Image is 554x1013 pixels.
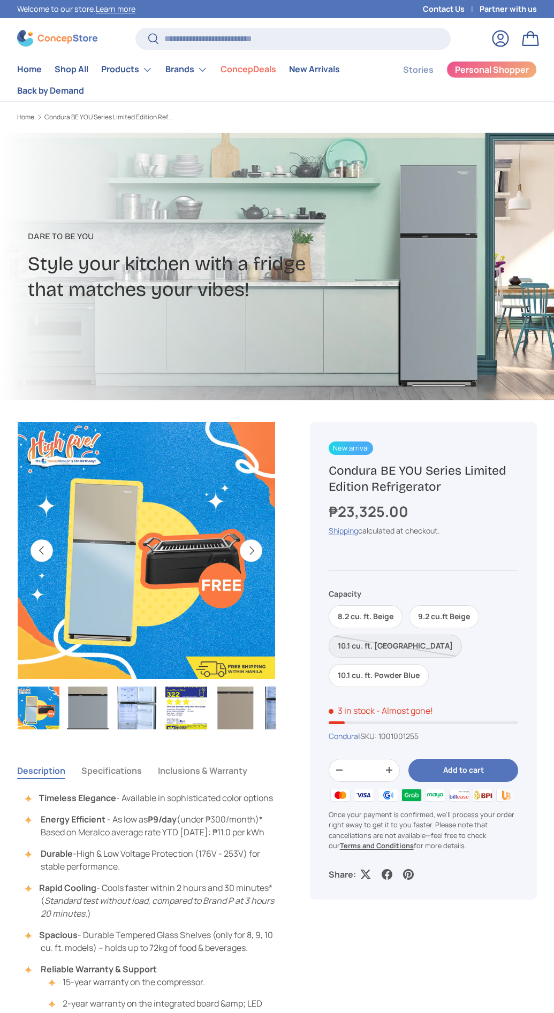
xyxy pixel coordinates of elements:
[18,687,59,729] img: Condura BE YOU Series Limited Edition Refrigerator
[28,230,439,243] p: Dare to Be You​
[340,841,414,850] a: Terms and Conditions
[221,59,276,80] a: ConcepDeals
[67,687,109,729] img: https://concepstore.ph/products/condura-storage-be-you-series
[44,114,173,120] a: Condura BE YOU Series Limited Edition Refrigerator
[159,59,214,80] summary: Brands
[28,252,439,302] h2: Style your kitchen with a fridge that matches your vibes!
[400,787,423,803] img: grabpay
[55,59,88,80] a: Shop All
[495,787,518,803] img: ubp
[329,441,373,455] span: New arrival
[81,758,142,783] button: Specifications
[329,810,518,851] p: Once your payment is confirmed, we'll process your order right away to get it to you faster. Plea...
[41,895,274,919] em: Standard test without load, compared to Brand P at 3 hours 20 minutes.
[39,882,274,919] span: - Cools faster within 2 hours and 30 minutes* ( )
[329,525,518,536] div: calculated at checkout.
[17,59,42,80] a: Home
[17,3,135,15] p: Welcome to our store.
[376,787,399,803] img: gcash
[41,963,157,975] strong: Reliable Warranty & Support
[329,635,462,658] label: Sold out
[17,422,276,733] media-gallery: Gallery Viewer
[41,848,73,859] span: Durable
[215,687,256,729] img: Condura BE YOU Series Limited Edition Refrigerator
[480,3,537,15] a: Partner with us
[28,847,276,873] li: - High & Low Voltage Protection (176V - 253V) for stable performance.
[116,687,158,729] img: Condura BE YOU Series Limited Edition Refrigerator
[360,731,377,741] span: SKU:
[471,787,495,803] img: bpi
[403,59,434,80] a: Stories
[329,787,352,803] img: master
[39,929,273,954] span: - Durable Tempered Glass Shelves (only for 8, 9, 10 cu. ft. models) – holds up to 72kg of food & ...
[95,59,159,80] summary: Products
[96,4,135,14] a: Learn more
[101,59,153,80] a: Products
[378,731,419,741] span: 1001001255
[148,813,177,825] strong: ₱9/day
[17,114,34,120] a: Home
[289,59,340,80] a: New Arrivals
[39,792,116,804] strong: Timeless Elegance
[39,929,78,941] strong: Spacious
[51,976,276,988] li: 15-year warranty on the compressor.
[423,3,480,15] a: Contact Us
[455,65,529,74] span: Personal Shopper
[329,588,361,599] legend: Capacity
[358,731,419,741] span: |
[329,705,375,717] span: 3 in stock
[158,758,247,783] button: Inclusions & Warranty
[329,731,358,741] a: Condura
[17,758,65,783] button: Description
[17,112,293,122] nav: Breadcrumbs
[352,787,376,803] img: visa
[39,882,96,894] strong: Rapid Cooling
[17,30,97,47] img: ConcepStore
[377,59,537,101] nav: Secondary
[165,59,208,80] a: Brands
[329,463,518,495] h1: Condura BE YOU Series Limited Edition Refrigerator
[376,705,433,717] p: - Almost gone!
[41,813,105,825] span: Energy Efficient
[329,868,356,881] p: Share:
[264,687,306,729] img: Condura BE YOU Series Limited Edition Refrigerator
[17,59,377,101] nav: Primary
[408,759,518,782] button: Add to cart
[17,80,84,101] a: Back by Demand
[329,501,411,521] strong: ₱23,325.00
[446,61,537,78] a: Personal Shopper
[28,813,276,839] li: - As low as (under ₱300/month)* Based on Meralco average rate YTD [DATE]: ₱11.0 per kWh
[39,792,273,804] span: - Available in sophisticated color options
[165,687,207,729] img: Condura BE YOU Series Limited Edition Refrigerator
[423,787,447,803] img: maya
[329,525,358,536] a: Shipping
[447,787,471,803] img: billease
